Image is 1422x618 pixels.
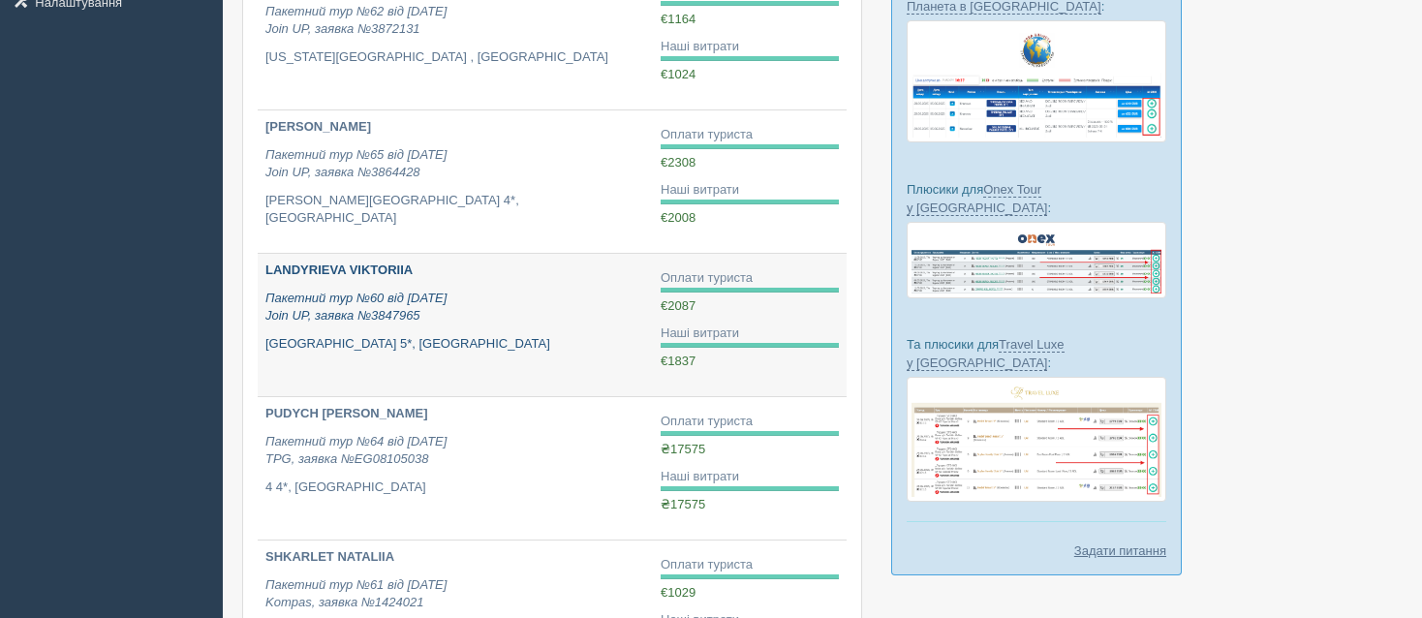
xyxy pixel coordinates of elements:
span: ₴17575 [661,497,705,511]
p: 4 4*, [GEOGRAPHIC_DATA] [265,479,645,497]
i: Пакетний тур №61 від [DATE] Kompas, заявка №1424021 [265,577,447,610]
span: €1029 [661,585,696,600]
span: €2308 [661,155,696,170]
b: PUDYCH [PERSON_NAME] [265,406,428,420]
span: €2008 [661,210,696,225]
a: [PERSON_NAME] Пакетний тур №65 від [DATE]Join UP, заявка №3864428 [PERSON_NAME][GEOGRAPHIC_DATA] ... [258,110,653,253]
a: Задати питання [1074,541,1166,560]
img: travel-luxe-%D0%BF%D0%BE%D0%B4%D0%B1%D0%BE%D1%80%D0%BA%D0%B0-%D1%81%D1%80%D0%BC-%D0%B4%D0%BB%D1%8... [907,377,1166,502]
i: Пакетний тур №60 від [DATE] Join UP, заявка №3847965 [265,291,447,324]
p: Плюсики для : [907,180,1166,217]
b: [PERSON_NAME] [265,119,371,134]
span: €1164 [661,12,696,26]
span: €1024 [661,67,696,81]
p: [PERSON_NAME][GEOGRAPHIC_DATA] 4*, [GEOGRAPHIC_DATA] [265,192,645,228]
p: [GEOGRAPHIC_DATA] 5*, [GEOGRAPHIC_DATA] [265,335,645,354]
a: Travel Luxe у [GEOGRAPHIC_DATA] [907,337,1065,371]
i: Пакетний тур №64 від [DATE] TPG, заявка №EG08105038 [265,434,447,467]
div: Наші витрати [661,468,839,486]
p: Та плюсики для : [907,335,1166,372]
div: Оплати туриста [661,126,839,144]
span: €1837 [661,354,696,368]
b: SHKARLET NATALIIA [265,549,394,564]
div: Наші витрати [661,324,839,343]
i: Пакетний тур №65 від [DATE] Join UP, заявка №3864428 [265,147,447,180]
div: Оплати туриста [661,556,839,574]
img: new-planet-%D0%BF%D1%96%D0%B4%D0%B1%D1%96%D1%80%D0%BA%D0%B0-%D1%81%D1%80%D0%BC-%D0%B4%D0%BB%D1%8F... [907,20,1166,142]
a: PUDYCH [PERSON_NAME] Пакетний тур №64 від [DATE]TPG, заявка №EG08105038 4 4*, [GEOGRAPHIC_DATA] [258,397,653,540]
a: LANDYRIEVA VIKTORIIA Пакетний тур №60 від [DATE]Join UP, заявка №3847965 [GEOGRAPHIC_DATA] 5*, [G... [258,254,653,396]
div: Оплати туриста [661,413,839,431]
div: Наші витрати [661,38,839,56]
p: [US_STATE][GEOGRAPHIC_DATA] , [GEOGRAPHIC_DATA] [265,48,645,67]
img: onex-tour-proposal-crm-for-travel-agency.png [907,222,1166,298]
a: Onex Tour у [GEOGRAPHIC_DATA] [907,182,1047,216]
div: Оплати туриста [661,269,839,288]
b: LANDYRIEVA VIKTORIIA [265,263,413,277]
i: Пакетний тур №62 від [DATE] Join UP, заявка №3872131 [265,4,447,37]
div: Наші витрати [661,181,839,200]
span: €2087 [661,298,696,313]
span: ₴17575 [661,442,705,456]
